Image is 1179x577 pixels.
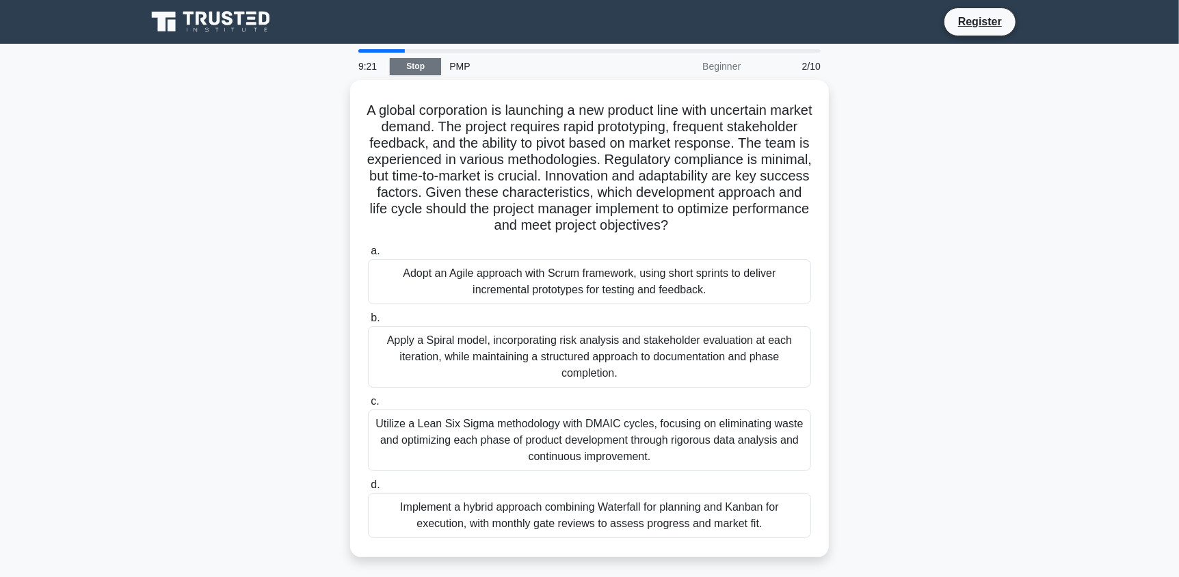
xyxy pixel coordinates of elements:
[371,312,380,323] span: b.
[367,102,812,234] h5: A global corporation is launching a new product line with uncertain market demand. The project re...
[371,479,380,490] span: d.
[629,53,749,80] div: Beginner
[950,13,1010,30] a: Register
[371,245,380,256] span: a.
[749,53,829,80] div: 2/10
[371,395,379,407] span: c.
[368,326,811,388] div: Apply a Spiral model, incorporating risk analysis and stakeholder evaluation at each iteration, w...
[368,259,811,304] div: Adopt an Agile approach with Scrum framework, using short sprints to deliver incremental prototyp...
[368,493,811,538] div: Implement a hybrid approach combining Waterfall for planning and Kanban for execution, with month...
[350,53,390,80] div: 9:21
[368,410,811,471] div: Utilize a Lean Six Sigma methodology with DMAIC cycles, focusing on eliminating waste and optimiz...
[441,53,629,80] div: PMP
[390,58,441,75] a: Stop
